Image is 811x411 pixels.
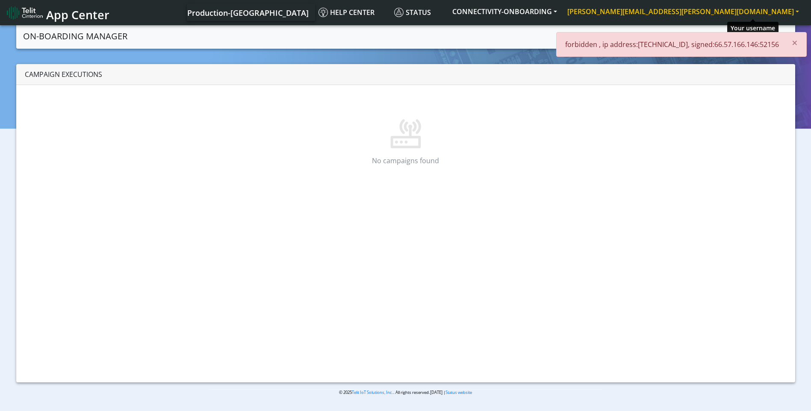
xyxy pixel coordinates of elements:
button: Close [783,32,806,53]
button: [PERSON_NAME][EMAIL_ADDRESS][PERSON_NAME][DOMAIN_NAME] [562,4,804,19]
span: Status [394,8,431,17]
a: On-Boarding Manager [23,28,127,45]
a: Status website [445,390,472,395]
a: Telit IoT Solutions, Inc. [352,390,393,395]
p: No campaigns found [39,156,772,166]
img: logo-telit-cinterion-gw-new.png [7,6,43,20]
a: App Center [7,3,108,22]
a: Create campaign [720,27,788,44]
span: Help center [319,8,375,17]
img: No more campaigns found [378,94,433,149]
p: © 2025 . All rights reserved.[DATE] | [209,389,602,396]
img: knowledge.svg [319,8,328,17]
div: Your username [727,22,779,34]
img: status.svg [394,8,404,17]
a: Status [391,4,447,21]
span: × [792,35,798,50]
span: Production-[GEOGRAPHIC_DATA] [187,8,309,18]
a: Your current platform instance [187,4,308,21]
button: CONNECTIVITY-ONBOARDING [447,4,562,19]
p: forbidden , ip address:[TECHNICAL_ID], signed:66.57.166.146:52156 [565,39,779,50]
div: Campaign Executions [16,64,795,85]
a: Campaigns [675,27,720,44]
a: Help center [315,4,391,21]
span: App Center [46,7,109,23]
